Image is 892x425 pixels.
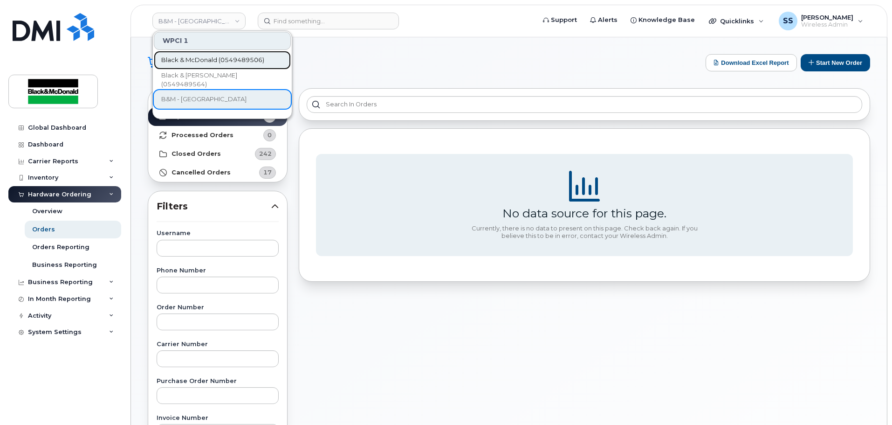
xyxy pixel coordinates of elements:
label: Order Number [157,305,279,311]
strong: Cancelled Orders [172,169,231,176]
label: Carrier Number [157,341,279,348]
a: Open Orders0 [148,107,287,126]
span: Black & McDonald (0549489506) [161,56,264,65]
a: Black & McDonald (0549489506) [154,51,291,70]
strong: Processed Orders [172,132,233,139]
strong: Closed Orders [172,150,221,158]
a: Cancelled Orders17 [148,163,287,182]
span: Filters [157,200,271,213]
a: Closed Orders242 [148,145,287,163]
input: Search in orders [307,96,862,113]
div: WPCI 1 [154,32,291,50]
div: No data source for this page. [502,206,666,220]
a: All Orders259 [148,89,287,107]
label: Username [157,230,279,237]
span: 0 [268,131,272,139]
span: Black & [PERSON_NAME] (0549489564) [161,71,268,89]
label: Invoice Number [157,415,279,421]
span: 17 [263,168,272,177]
a: Processed Orders0 [148,126,287,145]
span: 242 [259,149,272,158]
label: Phone Number [157,268,279,274]
div: Currently, there is no data to present on this page. Check back again. If you believe this to be ... [468,225,701,239]
button: Download Excel Report [706,54,797,71]
label: Purchase Order Number [157,378,279,384]
span: B&M - [GEOGRAPHIC_DATA] [161,95,247,104]
a: Black & [PERSON_NAME] (0549489564) [154,70,291,89]
button: Start New Order [801,54,870,71]
a: B&M - [GEOGRAPHIC_DATA] [154,90,291,109]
